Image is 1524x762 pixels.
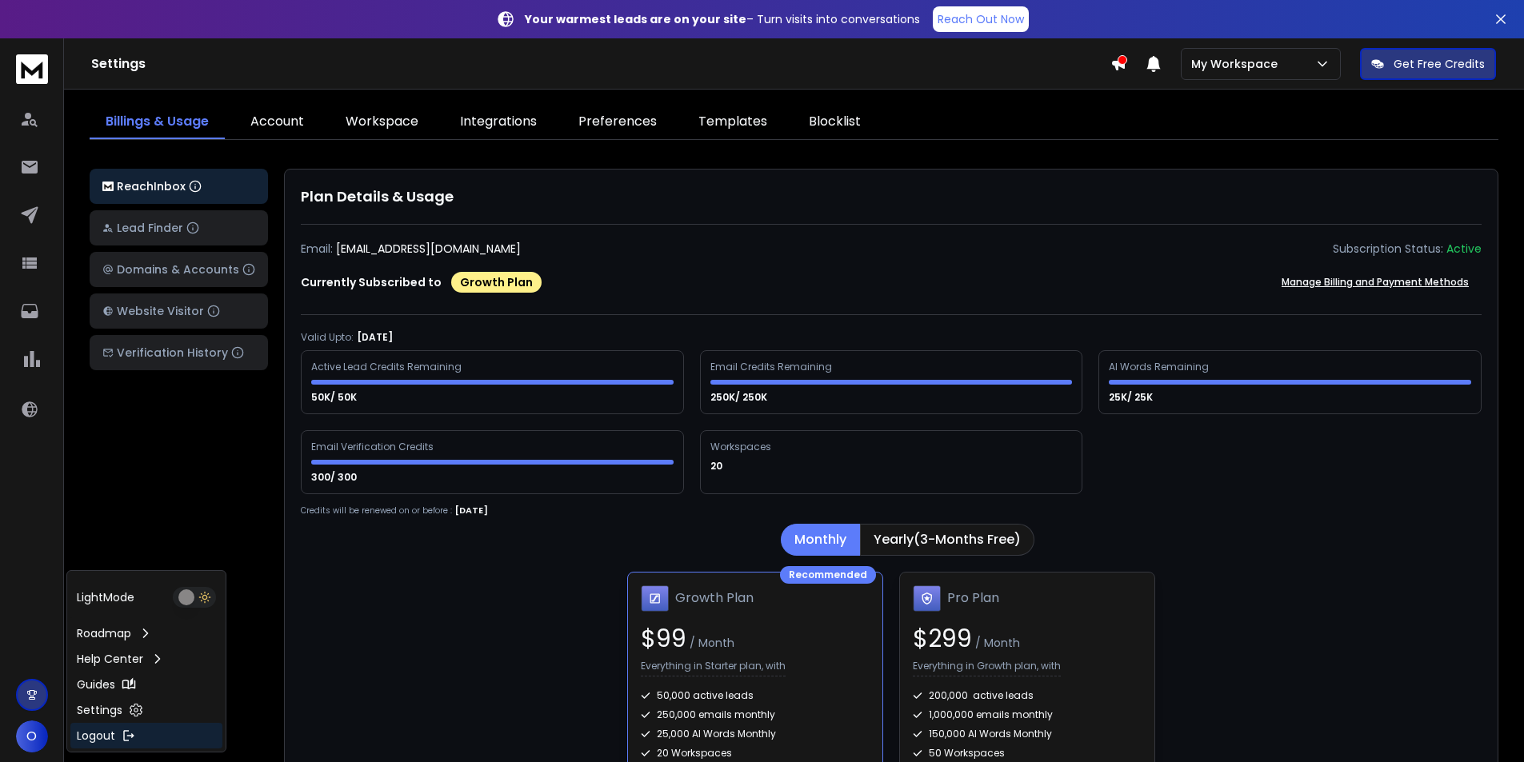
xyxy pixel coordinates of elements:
[933,6,1029,32] a: Reach Out Now
[781,524,860,556] button: Monthly
[301,331,354,344] p: Valid Upto:
[90,252,268,287] button: Domains & Accounts
[1333,241,1443,257] p: Subscription Status:
[301,241,333,257] p: Email:
[641,747,870,760] div: 20 Workspaces
[444,106,553,139] a: Integrations
[525,11,746,27] strong: Your warmest leads are on your site
[77,589,134,605] p: Light Mode
[641,708,870,721] div: 250,000 emails monthly
[641,585,669,612] img: Growth Plan icon
[311,391,359,404] p: 50K/ 50K
[336,241,521,257] p: [EMAIL_ADDRESS][DOMAIN_NAME]
[913,585,941,612] img: Pro Plan icon
[913,660,1061,676] p: Everything in Growth plan, with
[675,588,754,608] h1: Growth Plan
[562,106,673,139] a: Preferences
[641,689,870,702] div: 50,000 active leads
[90,293,268,329] button: Website Visitor
[780,566,876,584] div: Recommended
[16,720,48,752] button: O
[311,361,464,373] div: Active Lead Credits Remaining
[947,588,999,608] h1: Pro Plan
[860,524,1034,556] button: Yearly(3-Months Free)
[913,728,1142,740] div: 150,000 AI Words Monthly
[16,54,48,84] img: logo
[455,504,488,517] p: [DATE]
[913,689,1142,702] div: 200,000 active leads
[301,505,452,517] p: Credits will be renewed on or before :
[525,11,920,27] p: – Turn visits into conversations
[710,391,770,404] p: 250K/ 250K
[938,11,1024,27] p: Reach Out Now
[311,471,359,484] p: 300/ 300
[77,651,143,667] p: Help Center
[70,646,222,672] a: Help Center
[710,441,774,453] div: Workspaces
[1446,241,1482,257] div: Active
[793,106,877,139] a: Blocklist
[710,361,834,373] div: Email Credits Remaining
[641,728,870,740] div: 25,000 AI Words Monthly
[102,182,114,192] img: logo
[913,747,1142,760] div: 50 Workspaces
[90,169,268,204] button: ReachInbox
[301,274,442,290] p: Currently Subscribed to
[330,106,434,139] a: Workspace
[1269,266,1482,298] button: Manage Billing and Payment Methods
[90,106,225,139] a: Billings & Usage
[70,672,222,697] a: Guides
[1191,56,1284,72] p: My Workspace
[90,210,268,245] button: Lead Finder
[311,441,436,453] div: Email Verification Credits
[77,676,115,692] p: Guides
[641,660,786,676] p: Everything in Starter plan, with
[234,106,320,139] a: Account
[913,708,1142,721] div: 1,000,000 emails monthly
[913,621,972,656] span: $ 299
[1109,361,1211,373] div: AI Words Remaining
[972,635,1020,651] span: / Month
[1282,276,1469,289] p: Manage Billing and Payment Methods
[70,620,222,646] a: Roadmap
[451,272,542,293] div: Growth Plan
[77,625,131,641] p: Roadmap
[90,335,268,370] button: Verification History
[710,460,725,473] p: 20
[77,702,122,718] p: Settings
[70,697,222,723] a: Settings
[77,728,115,744] p: Logout
[1109,391,1155,404] p: 25K/ 25K
[686,635,734,651] span: / Month
[91,54,1110,74] h1: Settings
[1360,48,1496,80] button: Get Free Credits
[682,106,783,139] a: Templates
[357,331,393,344] p: [DATE]
[301,186,1482,208] h1: Plan Details & Usage
[1394,56,1485,72] p: Get Free Credits
[641,621,686,656] span: $ 99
